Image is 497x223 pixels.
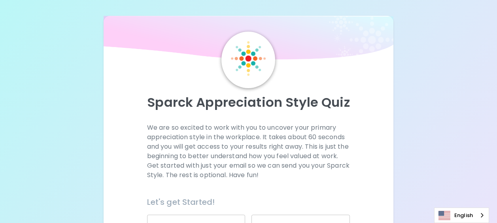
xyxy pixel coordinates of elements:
p: Sparck Appreciation Style Quiz [113,94,384,110]
div: Language [434,208,489,223]
aside: Language selected: English [434,208,489,223]
h6: Let's get Started! [147,196,350,208]
a: English [435,208,489,223]
img: wave [104,16,393,63]
img: Sparck Logo [231,41,266,76]
p: We are so excited to work with you to uncover your primary appreciation style in the workplace. I... [147,123,350,180]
